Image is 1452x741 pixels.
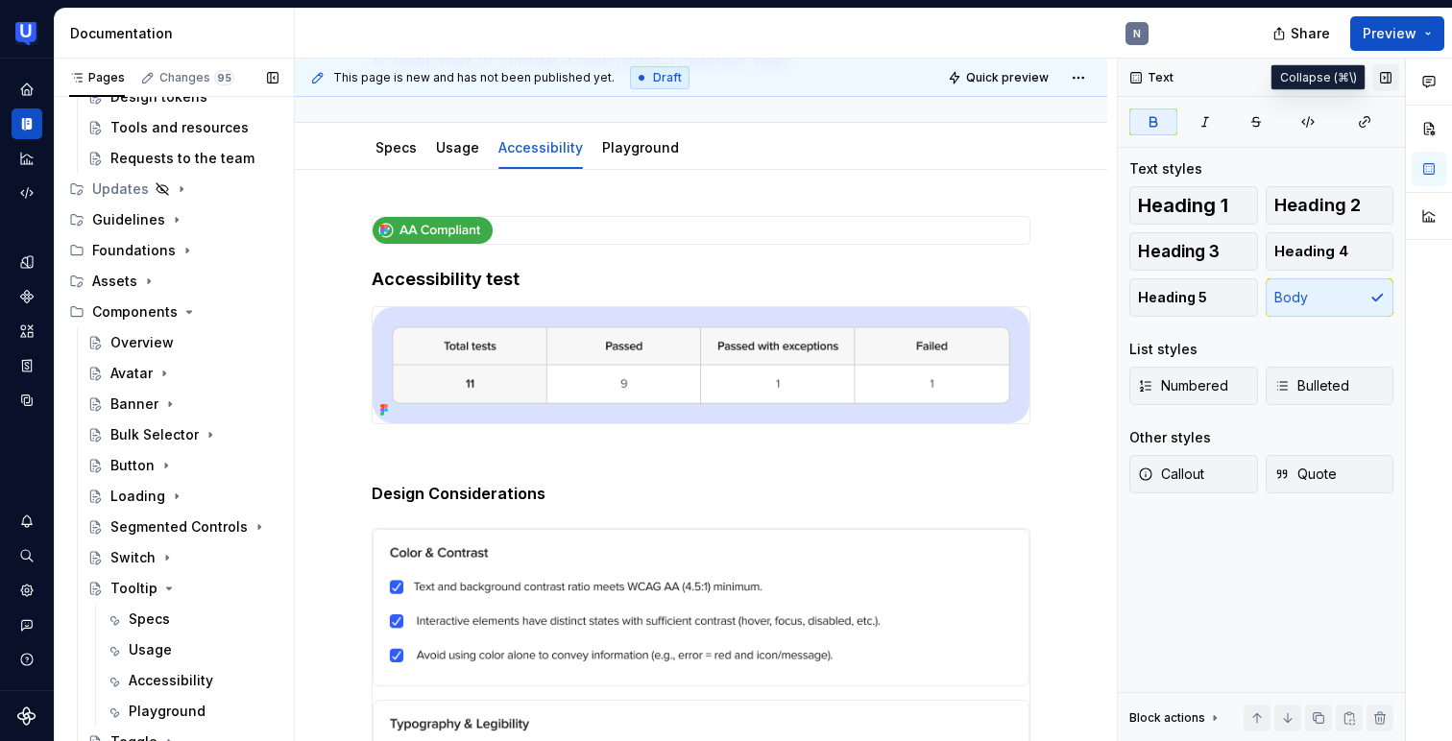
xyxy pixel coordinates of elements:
span: Callout [1138,465,1204,484]
strong: Design Considerations [372,484,545,503]
button: Preview [1350,16,1444,51]
strong: Accessibility test [372,269,520,289]
a: Playground [602,139,679,155]
a: Usage [98,634,286,665]
img: 41adf70f-fc1c-4662-8e2d-d2ab9c673b1b.png [15,22,38,45]
a: Home [12,74,42,105]
a: Analytics [12,143,42,174]
div: Documentation [70,24,286,43]
button: Numbered [1129,367,1258,405]
a: Specs [98,604,286,634]
span: Heading 4 [1274,242,1348,261]
div: Assets [92,272,137,291]
span: Quick preview [966,70,1049,85]
div: Updates [61,174,286,204]
div: Specs [129,610,170,629]
div: Data sources [12,385,42,416]
div: Block actions [1129,710,1205,726]
button: Notifications [12,506,42,537]
div: Components [61,297,286,327]
div: Banner [110,394,158,414]
span: Quote [1274,465,1337,484]
div: Avatar [110,364,153,383]
div: Button [110,456,155,475]
button: Callout [1129,455,1258,493]
div: Design tokens [110,87,207,107]
div: Contact support [12,610,42,640]
a: Accessibility [98,665,286,696]
button: Share [1263,16,1343,51]
button: Heading 3 [1129,232,1258,271]
div: Accessibility [491,127,591,167]
span: Bulleted [1274,376,1349,395]
div: List styles [1129,340,1198,359]
button: Heading 1 [1129,186,1258,225]
div: Accessibility [129,671,213,690]
div: Block actions [1129,705,1222,731]
svg: Supernova Logo [17,706,36,726]
div: Foundations [92,241,176,260]
div: Components [92,302,178,322]
button: Bulleted [1266,367,1394,405]
span: Heading 1 [1138,196,1228,215]
div: N [1133,26,1141,41]
div: Other styles [1129,428,1211,447]
a: Tools and resources [80,112,286,143]
span: Heading 5 [1138,288,1207,307]
div: Playground [129,702,206,721]
span: Heading 2 [1274,196,1361,215]
a: Bulk Selector [80,419,286,450]
span: 95 [214,70,234,85]
span: Heading 3 [1138,242,1220,261]
span: Preview [1363,24,1416,43]
div: Requests to the team [110,149,254,168]
button: Quote [1266,455,1394,493]
div: Guidelines [61,204,286,235]
div: Guidelines [92,210,165,229]
div: Tools and resources [110,118,249,137]
a: Playground [98,696,286,727]
a: Switch [80,542,286,573]
div: Specs [368,127,424,167]
a: Banner [80,389,286,419]
div: Segmented Controls [110,517,248,537]
a: Button [80,450,286,481]
img: 33973979-2719-4193-95d1-dc8891b4d44b.png [373,307,1029,423]
a: Loading [80,481,286,512]
a: Tooltip [80,573,286,604]
div: Switch [110,548,156,567]
span: This page is new and has not been published yet. [333,70,615,85]
a: Design tokens [12,247,42,277]
a: Requests to the team [80,143,286,174]
a: Storybook stories [12,350,42,381]
div: Assets [61,266,286,297]
span: Draft [653,70,682,85]
button: Quick preview [942,64,1057,91]
button: Heading 2 [1266,186,1394,225]
a: Avatar [80,358,286,389]
a: Overview [80,327,286,358]
div: Usage [129,640,172,659]
a: Accessibility [498,139,583,155]
img: c79a5073-33ef-43f5-b348-2b10d4e25e8e.png [373,217,493,244]
a: Components [12,281,42,312]
div: Collapse (⌘\) [1271,65,1366,90]
button: Search ⌘K [12,540,42,571]
a: Assets [12,316,42,347]
div: Pages [69,70,125,85]
div: Code automation [12,178,42,208]
a: Segmented Controls [80,512,286,542]
a: Specs [375,139,417,155]
div: Overview [110,333,174,352]
a: Documentation [12,108,42,139]
span: Numbered [1138,376,1228,395]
